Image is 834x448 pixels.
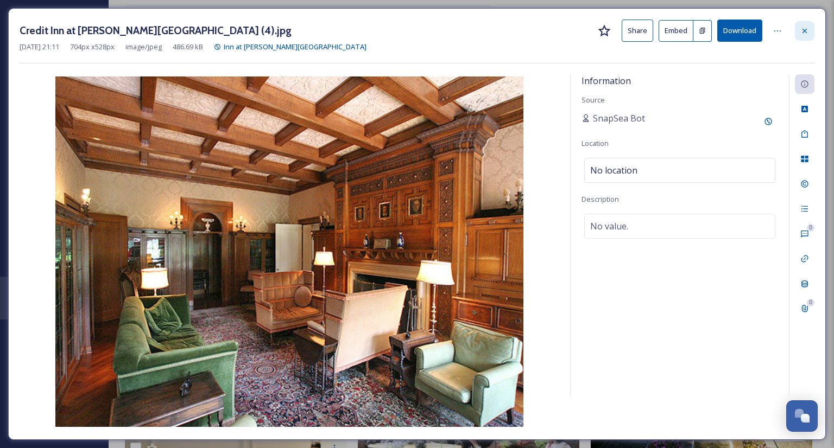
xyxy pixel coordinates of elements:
span: Source [582,95,605,105]
span: [DATE] 21:11 [20,42,59,52]
button: Download [717,20,762,42]
span: 486.69 kB [173,42,203,52]
div: 0 [807,299,814,306]
span: Inn at [PERSON_NAME][GEOGRAPHIC_DATA] [224,42,367,52]
span: Information [582,75,631,87]
button: Embed [659,20,693,42]
h3: Credit Inn at [PERSON_NAME][GEOGRAPHIC_DATA] (4).jpg [20,23,292,39]
span: Location [582,138,609,148]
button: Share [622,20,653,42]
div: 0 [807,224,814,232]
img: local4-18614-Credit%20Inn%20at%20Irwin%20Gardens%20%284%29.jpg.jpg [20,76,559,427]
span: image/jpeg [125,42,162,52]
button: Open Chat [786,400,818,432]
span: SnapSea Bot [593,112,645,125]
span: No location [590,164,637,177]
span: Description [582,194,619,204]
span: No value. [590,220,628,233]
span: 704 px x 528 px [70,42,115,52]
